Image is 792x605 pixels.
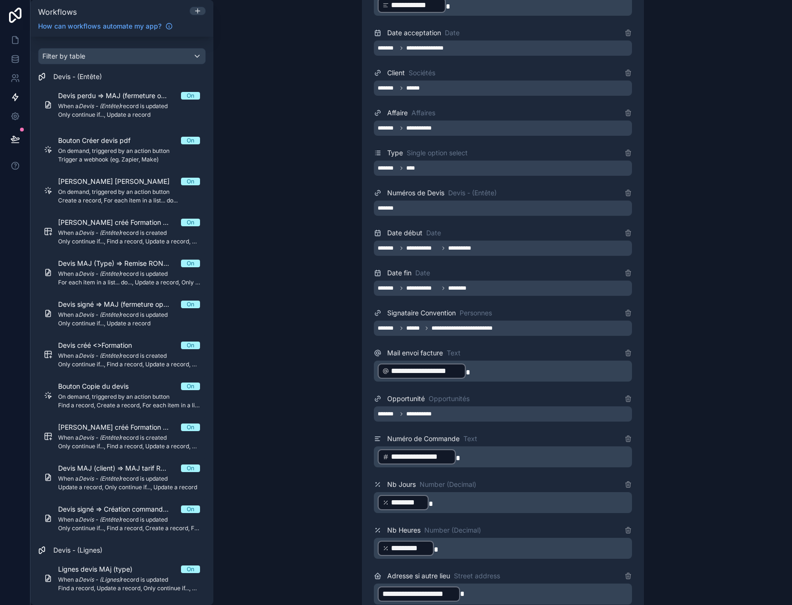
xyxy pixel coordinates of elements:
span: Nb Jours [387,480,416,489]
span: Date acceptation [387,28,441,38]
span: Number (Decimal) [420,480,476,489]
span: Opportunité [387,394,425,403]
span: Affaires [411,108,435,118]
span: Text [447,348,461,358]
span: Single option select [407,148,468,158]
span: Date [426,228,441,238]
span: Adresse si autre lieu [387,571,450,581]
span: Workflows [38,7,77,17]
span: Numéro de Commande [387,434,460,444]
span: Mail envoi facture [387,348,443,358]
span: Opportunités [429,394,470,403]
span: Date [445,28,460,38]
a: How can workflows automate my app? [34,21,177,31]
span: Sociétés [409,68,435,78]
span: Nb Heures [387,525,421,535]
span: Street address [454,571,500,581]
span: Client [387,68,405,78]
span: Date début [387,228,422,238]
span: How can workflows automate my app? [38,21,161,31]
span: Affaire [387,108,408,118]
span: Text [463,434,477,444]
span: Personnes [460,308,492,318]
span: Signataire Convention [387,308,456,318]
span: Type [387,148,403,158]
span: Date [415,268,430,278]
span: Numéros de Devis [387,188,444,198]
span: Number (Decimal) [424,525,481,535]
span: Devis - (Entête) [448,188,497,198]
span: Date fin [387,268,411,278]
